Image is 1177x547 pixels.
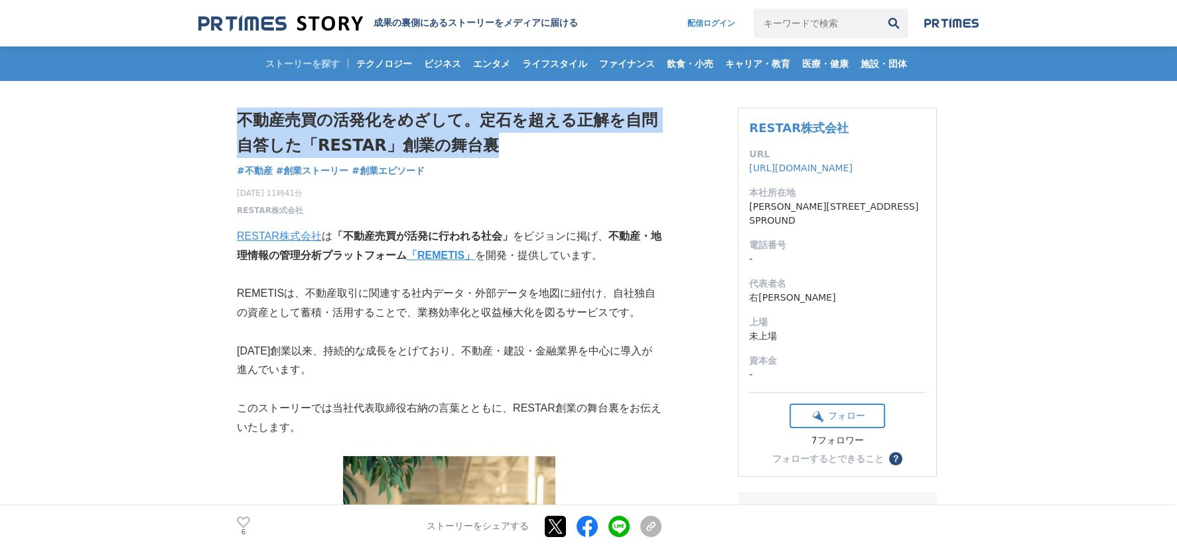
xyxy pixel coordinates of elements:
[237,204,303,216] a: RESTAR株式会社
[468,58,516,70] span: エンタメ
[855,58,912,70] span: 施設・団体
[517,58,592,70] span: ライフスタイル
[332,230,513,242] strong: 「不動産売買が活発に行われる社会」
[749,200,926,228] dd: [PERSON_NAME][STREET_ADDRESS] SPROUND
[237,108,661,159] h1: 不動産売買の活発化をめざして。定石を超える正解を自問自答した「RESTAR」創業の舞台裏
[749,147,926,161] dt: URL
[237,342,661,380] p: [DATE]創業以来、持続的な成長をとげており、不動産・建設・金融業界を中心に導入が進んでいます。
[720,46,796,81] a: キャリア・教育
[749,368,926,382] dd: -
[749,186,926,200] dt: 本社所在地
[517,46,592,81] a: ライフスタイル
[374,17,578,29] h2: 成果の裏側にあるストーリーをメディアに届ける
[237,284,661,323] p: REMETISは、不動産取引に関連する社内データ・外部データを地図に紐付け、自社独自の資産として蓄積・活用することで、業務効率化と収益極大化を図るサービスです。
[749,252,926,266] dd: -
[198,15,363,33] img: 成果の裏側にあるストーリーをメディアに届ける
[276,165,349,177] span: #創業ストーリー
[797,58,854,70] span: 医療・健康
[790,404,885,428] button: フォロー
[237,227,661,266] p: は をビジョンに掲げ、 を開発・提供しています。
[749,315,926,329] dt: 上場
[749,291,926,305] dd: 右[PERSON_NAME]
[237,165,273,177] span: #不動産
[749,121,849,135] a: RESTAR株式会社
[661,46,719,81] a: 飲食・小売
[237,399,661,437] p: このストーリーでは当社代表取締役右納の言葉とともに、RESTAR創業の舞台裏をお伝えいたします。
[879,9,908,38] button: 検索
[889,452,902,465] button: ？
[427,520,529,532] p: ストーリーをシェアする
[891,454,900,463] span: ？
[594,46,660,81] a: ファイナンス
[772,454,884,463] div: フォローするとできること
[594,58,660,70] span: ファイナンス
[237,529,250,536] p: 6
[749,238,926,252] dt: 電話番号
[419,46,466,81] a: ビジネス
[407,250,475,261] a: 「REMETIS」
[674,9,748,38] a: 配信ログイン
[855,46,912,81] a: 施設・団体
[749,163,853,173] a: [URL][DOMAIN_NAME]
[468,46,516,81] a: エンタメ
[720,58,796,70] span: キャリア・教育
[661,58,719,70] span: 飲食・小売
[749,329,926,343] dd: 未上場
[351,58,417,70] span: テクノロジー
[748,503,926,519] div: メディア問い合わせ先
[237,230,661,261] strong: 不動産・地理情報の管理分析プラットフォーム
[754,9,879,38] input: キーワードで検索
[749,277,926,291] dt: 代表者名
[237,187,303,199] span: [DATE] 11時41分
[924,18,979,29] img: prtimes
[276,164,349,178] a: #創業ストーリー
[749,354,926,368] dt: 資本金
[237,164,273,178] a: #不動産
[198,15,578,33] a: 成果の裏側にあるストーリーをメディアに届ける 成果の裏側にあるストーリーをメディアに届ける
[790,435,885,447] div: 7フォロワー
[351,46,417,81] a: テクノロジー
[237,230,322,242] a: RESTAR株式会社
[352,164,425,178] a: #創業エピソード
[797,46,854,81] a: 医療・健康
[352,165,425,177] span: #創業エピソード
[419,58,466,70] span: ビジネス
